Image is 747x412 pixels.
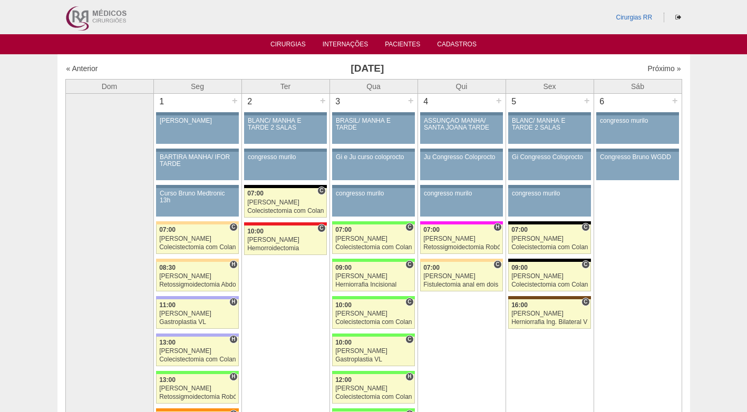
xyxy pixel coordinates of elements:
[247,208,324,214] div: Colecistectomia com Colangiografia VL
[156,149,238,152] div: Key: Aviso
[581,298,589,306] span: Consultório
[244,112,326,115] div: Key: Aviso
[420,185,502,188] div: Key: Aviso
[159,319,236,326] div: Gastroplastia VL
[647,64,681,73] a: Próximo »
[423,264,440,271] span: 07:00
[247,237,324,243] div: [PERSON_NAME]
[65,79,153,93] th: Dom
[511,244,588,251] div: Colecistectomia com Colangiografia VL
[508,224,590,254] a: C 07:00 [PERSON_NAME] Colecistectomia com Colangiografia VL
[242,94,258,110] div: 2
[335,310,412,317] div: [PERSON_NAME]
[332,221,414,224] div: Key: Brasil
[508,296,590,299] div: Key: Santa Joana
[508,185,590,188] div: Key: Aviso
[241,79,329,93] th: Ter
[244,222,326,225] div: Key: Assunção
[66,64,98,73] a: « Anterior
[159,226,176,233] span: 07:00
[508,299,590,329] a: C 16:00 [PERSON_NAME] Herniorrafia Ing. Bilateral VL
[332,115,414,144] a: BRASIL/ MANHÃ E TARDE
[156,259,238,262] div: Key: Bartira
[511,319,588,326] div: Herniorrafia Ing. Bilateral VL
[156,337,238,366] a: H 13:00 [PERSON_NAME] Colecistectomia com Colangiografia VL
[336,117,411,131] div: BRASIL/ MANHÃ E TARDE
[159,310,236,317] div: [PERSON_NAME]
[156,188,238,217] a: Curso Bruno Medtronic 13h
[420,259,502,262] div: Key: Bartira
[493,260,501,269] span: Consultório
[493,223,501,231] span: Hospital
[594,79,682,93] th: Sáb
[583,94,591,107] div: +
[332,371,414,374] div: Key: Brasil
[335,244,412,251] div: Colecistectomia com Colangiografia VL
[160,190,235,204] div: Curso Bruno Medtronic 13h
[247,190,264,197] span: 07:00
[405,372,413,381] span: Hospital
[508,152,590,180] a: Gi Congresso Coloprocto
[405,223,413,231] span: Consultório
[159,236,236,242] div: [PERSON_NAME]
[335,394,412,400] div: Colecistectomia com Colangiografia VL
[318,94,327,107] div: +
[508,262,590,291] a: C 09:00 [PERSON_NAME] Colecistectomia com Colangiografia VL
[332,296,414,299] div: Key: Brasil
[156,296,238,299] div: Key: Christóvão da Gama
[229,372,237,381] span: Hospital
[332,262,414,291] a: C 09:00 [PERSON_NAME] Herniorrafia Incisional
[420,115,502,144] a: ASSUNÇÃO MANHÃ/ SANTA JOANA TARDE
[508,149,590,152] div: Key: Aviso
[332,374,414,404] a: H 12:00 [PERSON_NAME] Colecistectomia com Colangiografia VL
[229,335,237,344] span: Hospital
[247,199,324,206] div: [PERSON_NAME]
[156,224,238,254] a: C 07:00 [PERSON_NAME] Colecistectomia com Colangiografia VL
[229,298,237,306] span: Hospital
[332,112,414,115] div: Key: Aviso
[159,301,176,309] span: 11:00
[214,61,521,76] h3: [DATE]
[335,264,352,271] span: 09:00
[336,154,411,161] div: Gi e Ju curso coloprocto
[230,94,239,107] div: +
[594,94,610,110] div: 6
[596,112,678,115] div: Key: Aviso
[332,224,414,254] a: C 07:00 [PERSON_NAME] Colecistectomia com Colangiografia VL
[437,41,477,51] a: Cadastros
[616,14,652,21] a: Cirurgias RR
[335,236,412,242] div: [PERSON_NAME]
[420,188,502,217] a: congresso murilo
[159,356,236,363] div: Colecistectomia com Colangiografia VL
[244,149,326,152] div: Key: Aviso
[335,273,412,280] div: [PERSON_NAME]
[420,221,502,224] div: Key: Pro Matre
[329,79,418,93] th: Qua
[494,94,503,107] div: +
[244,152,326,180] a: congresso murilo
[600,154,675,161] div: Congresso Bruno WGDD
[160,154,235,168] div: BARTIRA MANHÃ/ IFOR TARDE
[156,371,238,374] div: Key: Brasil
[335,348,412,355] div: [PERSON_NAME]
[418,94,434,110] div: 4
[424,154,499,161] div: Ju Congresso Coloprocto
[317,187,325,195] span: Consultório
[335,339,352,346] span: 10:00
[675,14,681,21] i: Sair
[244,185,326,188] div: Key: Blanc
[160,117,235,124] div: [PERSON_NAME]
[420,224,502,254] a: H 07:00 [PERSON_NAME] Retossigmoidectomia Robótica
[508,259,590,262] div: Key: Blanc
[335,226,352,233] span: 07:00
[332,337,414,366] a: C 10:00 [PERSON_NAME] Gastroplastia VL
[423,244,500,251] div: Retossigmoidectomia Robótica
[511,226,528,233] span: 07:00
[581,223,589,231] span: Consultório
[156,185,238,188] div: Key: Aviso
[229,223,237,231] span: Consultório
[418,79,506,93] th: Qui
[156,408,238,411] div: Key: São Luiz - SCS
[332,259,414,262] div: Key: Brasil
[423,236,500,242] div: [PERSON_NAME]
